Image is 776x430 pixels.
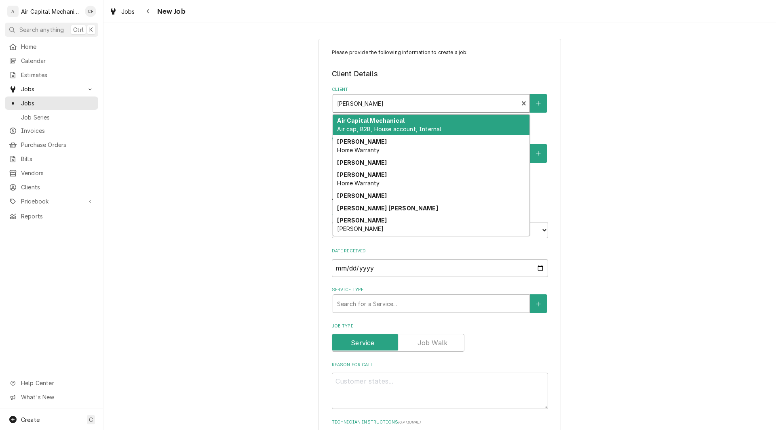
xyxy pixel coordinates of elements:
[332,323,548,329] label: Job Type
[142,5,155,18] button: Navigate back
[5,40,98,53] a: Home
[536,101,541,106] svg: Create New Client
[530,294,547,313] button: Create New Service
[337,171,387,178] strong: [PERSON_NAME]
[337,138,387,145] strong: [PERSON_NAME]
[5,124,98,137] a: Invoices
[5,54,98,67] a: Calendar
[21,113,94,122] span: Job Series
[5,138,98,151] a: Purchase Orders
[106,5,138,18] a: Jobs
[332,323,548,352] div: Job Type
[332,419,548,426] label: Technician Instructions
[21,197,82,206] span: Pricebook
[5,23,98,37] button: Search anythingCtrlK
[85,6,96,17] div: CF
[155,6,186,17] span: New Job
[332,362,548,368] label: Reason For Call
[5,96,98,110] a: Jobs
[89,25,93,34] span: K
[530,144,547,163] button: Create New Location
[536,151,541,156] svg: Create New Location
[7,6,19,17] div: A
[536,301,541,307] svg: Create New Service
[337,217,387,224] strong: [PERSON_NAME]
[337,126,441,132] span: Air cap, B2B, House account, Internal
[5,210,98,223] a: Reports
[332,287,548,313] div: Service Type
[5,68,98,82] a: Estimates
[21,57,94,65] span: Calendar
[337,117,405,124] strong: Air Capital Mechanical
[73,25,84,34] span: Ctrl
[21,169,94,177] span: Vendors
[21,155,94,163] span: Bills
[21,42,94,51] span: Home
[21,379,93,387] span: Help Center
[332,69,548,79] legend: Client Details
[21,141,94,149] span: Purchase Orders
[530,94,547,113] button: Create New Client
[5,180,98,194] a: Clients
[337,159,387,166] strong: [PERSON_NAME]
[21,416,40,423] span: Create
[5,376,98,390] a: Go to Help Center
[332,86,548,126] div: Client
[332,248,548,254] label: Date Received
[89,415,93,424] span: C
[21,85,82,93] span: Jobs
[332,49,548,56] p: Please provide the following information to create a job:
[332,193,548,203] legend: Job Details
[21,393,93,401] span: What's New
[5,152,98,166] a: Bills
[21,126,94,135] span: Invoices
[332,86,548,93] label: Client
[332,259,548,277] input: yyyy-mm-dd
[19,25,64,34] span: Search anything
[5,82,98,96] a: Go to Jobs
[5,166,98,180] a: Vendors
[398,420,421,424] span: ( optional )
[21,71,94,79] span: Estimates
[337,205,438,212] strong: [PERSON_NAME] [PERSON_NAME]
[332,211,548,217] label: Job Source
[337,192,387,199] strong: [PERSON_NAME]
[5,111,98,124] a: Job Series
[21,99,94,107] span: Jobs
[21,212,94,220] span: Reports
[332,136,548,143] label: Service Location
[5,390,98,404] a: Go to What's New
[121,7,135,16] span: Jobs
[85,6,96,17] div: Charles Faure's Avatar
[337,225,384,232] span: [PERSON_NAME]
[332,136,548,176] div: Service Location
[337,180,380,187] span: Home Warranty
[332,211,548,238] div: Job Source
[5,195,98,208] a: Go to Pricebook
[332,287,548,293] label: Service Type
[337,147,380,153] span: Home Warranty
[21,183,94,191] span: Clients
[332,248,548,277] div: Date Received
[332,362,548,409] div: Reason For Call
[21,7,80,16] div: Air Capital Mechanical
